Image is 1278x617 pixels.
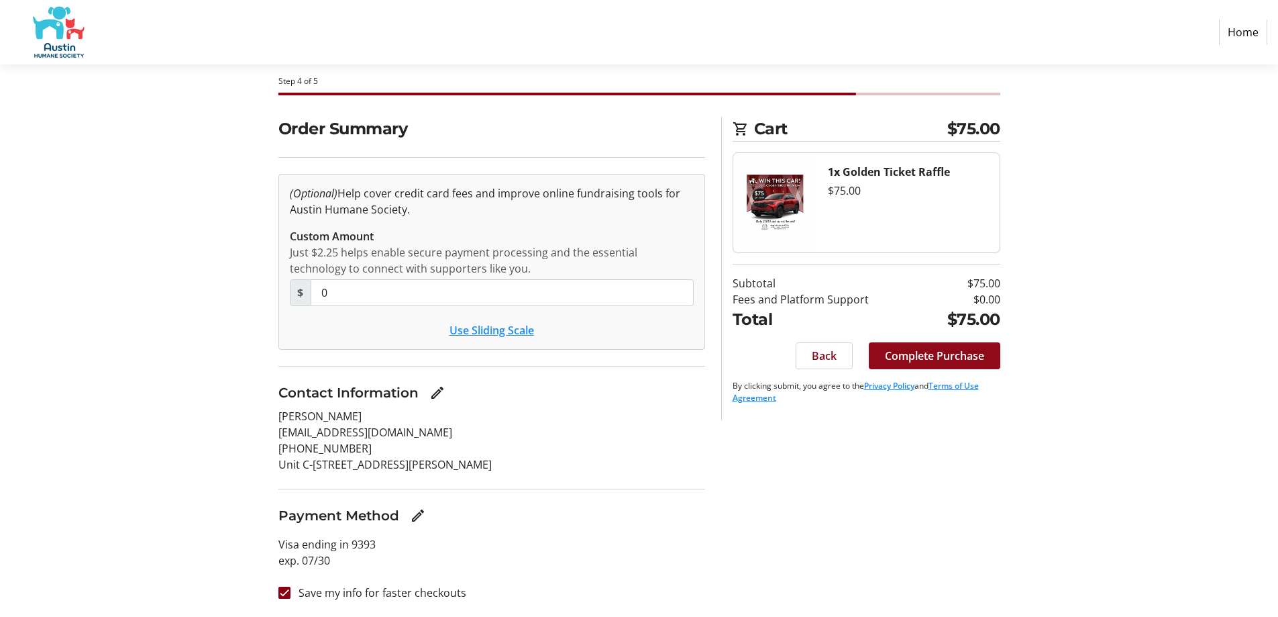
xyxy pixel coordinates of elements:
label: Custom Amount [290,228,374,244]
span: $75.00 [947,117,1000,141]
div: Just $2.25 helps enable secure payment processing and the essential technology to connect with su... [290,244,694,277]
a: Privacy Policy [864,380,914,391]
p: By clicking submit, you agree to the and [733,380,1000,404]
em: (Optional) [290,186,337,201]
button: Edit Contact Information [424,379,451,406]
span: Cart [754,117,947,141]
p: [EMAIL_ADDRESS][DOMAIN_NAME] [278,424,705,440]
img: Golden Ticket Raffle [733,153,817,252]
p: [PHONE_NUMBER] [278,440,705,457]
td: Fees and Platform Support [733,291,925,307]
a: Home [1219,19,1267,45]
td: Total [733,307,925,332]
img: Austin Humane Society's Logo [11,5,106,59]
p: [PERSON_NAME] [278,408,705,424]
span: Complete Purchase [885,348,984,364]
a: Terms of Use Agreement [733,380,979,404]
p: Visa ending in 9393 exp. 07/30 [278,536,705,569]
div: $75.00 [828,183,989,199]
td: $75.00 [925,275,1000,291]
span: Back [812,348,837,364]
td: $0.00 [925,291,1000,307]
button: Complete Purchase [869,342,1000,369]
h3: Contact Information [278,383,419,403]
button: Use Sliding Scale [449,322,534,338]
button: Back [796,342,853,369]
td: Subtotal [733,275,925,291]
h2: Order Summary [278,117,705,141]
span: $ [290,279,311,306]
td: $75.00 [925,307,1000,332]
button: Edit Payment Method [405,502,431,529]
label: Save my info for faster checkouts [290,585,466,601]
h3: Payment Method [278,506,399,526]
div: Step 4 of 5 [278,75,1000,87]
p: Help cover credit card fees and improve online fundraising tools for Austin Humane Society. [290,185,694,218]
p: Unit C-[STREET_ADDRESS][PERSON_NAME] [278,457,705,473]
strong: 1x Golden Ticket Raffle [828,164,950,179]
